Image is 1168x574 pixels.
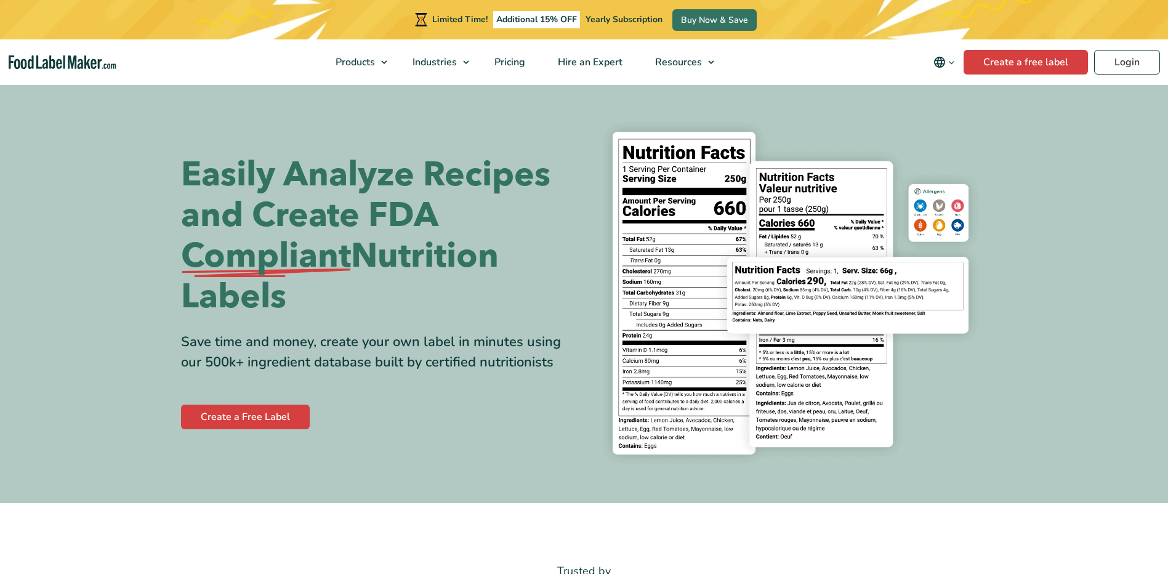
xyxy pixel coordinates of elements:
span: Yearly Subscription [586,14,663,25]
a: Industries [397,39,475,85]
a: Login [1094,50,1160,75]
h1: Easily Analyze Recipes and Create FDA Nutrition Labels [181,155,575,317]
span: Products [332,55,376,69]
span: Compliant [181,236,351,277]
button: Change language [925,50,964,75]
a: Create a Free Label [181,405,310,429]
a: Buy Now & Save [672,9,757,31]
span: Pricing [491,55,526,69]
span: Hire an Expert [554,55,624,69]
a: Products [320,39,393,85]
a: Food Label Maker homepage [9,55,116,70]
a: Create a free label [964,50,1088,75]
div: Save time and money, create your own label in minutes using our 500k+ ingredient database built b... [181,332,575,373]
a: Pricing [478,39,539,85]
span: Limited Time! [432,14,488,25]
a: Hire an Expert [542,39,636,85]
span: Additional 15% OFF [493,11,580,28]
span: Resources [651,55,703,69]
span: Industries [409,55,458,69]
a: Resources [639,39,720,85]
